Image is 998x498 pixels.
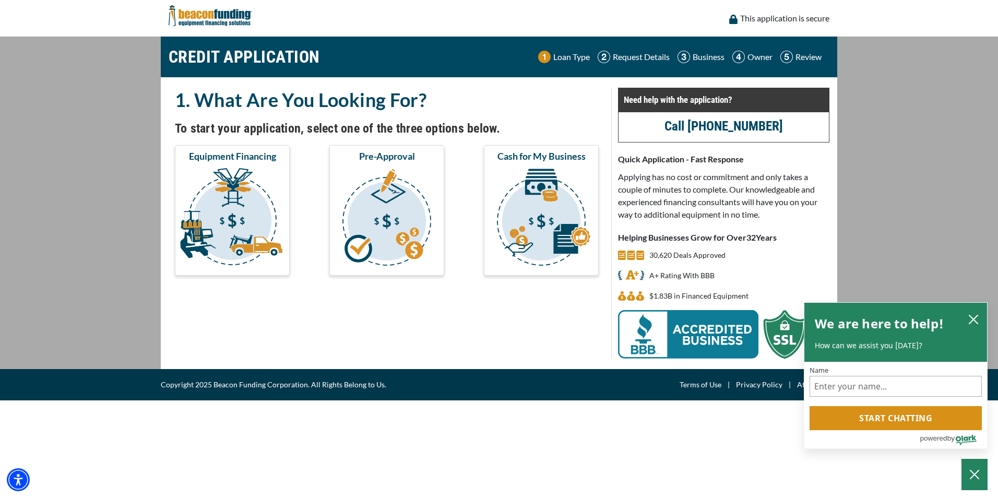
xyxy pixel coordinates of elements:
img: Step 1 [538,51,551,63]
h1: CREDIT APPLICATION [169,42,320,72]
span: Cash for My Business [497,150,586,162]
img: Equipment Financing [177,167,288,271]
img: Step 4 [732,51,745,63]
a: Powered by Olark [920,431,987,448]
h2: 1. What Are You Looking For? [175,88,599,112]
button: Start chatting [810,406,982,430]
img: Step 2 [598,51,610,63]
span: Equipment Financing [189,150,276,162]
p: Applying has no cost or commitment and only takes a couple of minutes to complete. Our knowledgea... [618,171,829,221]
div: Accessibility Menu [7,468,30,491]
div: olark chatbox [804,302,988,449]
p: Loan Type [553,51,590,63]
span: Pre-Approval [359,150,415,162]
button: Cash for My Business [484,145,599,276]
a: Privacy Policy [736,378,782,391]
p: How can we assist you [DATE]? [815,340,977,351]
a: Attributions [797,378,837,391]
p: This application is secure [740,12,829,25]
img: Step 5 [780,51,793,63]
button: close chatbox [965,312,982,326]
label: Name [810,367,982,374]
p: Helping Businesses Grow for Over Years [618,231,829,244]
span: by [947,432,955,445]
h4: To start your application, select one of the three options below. [175,120,599,137]
a: Terms of Use [680,378,721,391]
span: | [721,378,736,391]
button: Close Chatbox [961,459,988,490]
p: Need help with the application? [624,93,824,106]
p: Request Details [613,51,670,63]
a: call (347) 532-7873 [664,118,783,134]
h2: We are here to help! [815,313,944,334]
span: | [782,378,797,391]
p: Business [693,51,724,63]
button: Pre-Approval [329,145,444,276]
input: Name [810,376,982,397]
img: Step 3 [678,51,690,63]
p: A+ Rating With BBB [649,269,715,282]
p: 30,620 Deals Approved [649,249,726,262]
button: Equipment Financing [175,145,290,276]
p: $1,827,758,680 in Financed Equipment [649,290,748,302]
p: Review [795,51,822,63]
p: Owner [747,51,773,63]
span: 32 [746,232,756,242]
img: Cash for My Business [486,167,597,271]
span: powered [920,432,947,445]
p: Quick Application - Fast Response [618,153,829,165]
img: BBB Acredited Business and SSL Protection [618,310,806,359]
span: Copyright 2025 Beacon Funding Corporation. All Rights Belong to Us. [161,378,386,391]
img: lock icon to convery security [729,15,738,24]
img: Pre-Approval [331,167,442,271]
